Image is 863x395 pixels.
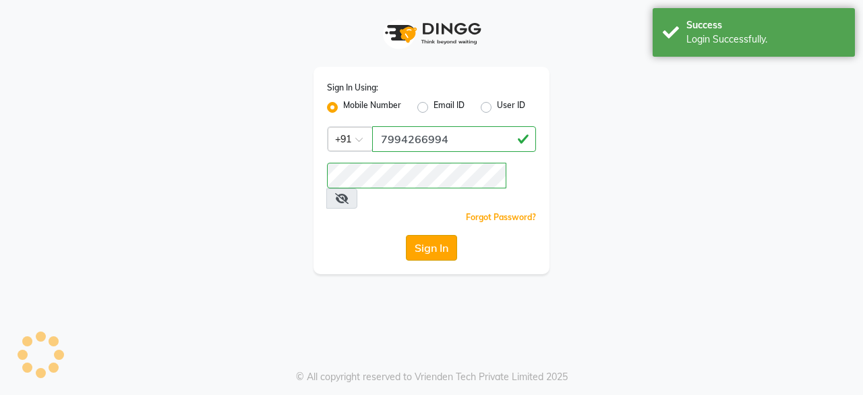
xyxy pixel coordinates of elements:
label: User ID [497,99,525,115]
img: logo1.svg [378,14,485,53]
label: Sign In Using: [327,82,378,94]
input: Username [372,126,536,152]
label: Email ID [434,99,465,115]
div: Success [686,18,845,32]
div: Login Successfully. [686,32,845,47]
input: Username [327,163,506,188]
label: Mobile Number [343,99,401,115]
a: Forgot Password? [466,212,536,222]
button: Sign In [406,235,457,261]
